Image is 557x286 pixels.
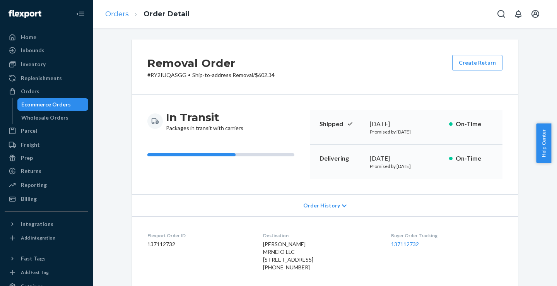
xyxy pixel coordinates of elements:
div: Ecommerce Orders [21,101,71,108]
dt: Destination [263,232,378,239]
div: Inventory [21,60,46,68]
span: Ship-to-address Removal [192,72,253,78]
p: Delivering [320,154,364,163]
a: Orders [5,85,88,98]
div: Wholesale Orders [21,114,68,122]
div: Orders [21,87,39,95]
p: Promised by [DATE] [370,128,443,135]
p: # RY2IUQASGG / $602.34 [147,71,275,79]
div: Replenishments [21,74,62,82]
a: 137112732 [391,241,419,247]
a: Freight [5,139,88,151]
a: Home [5,31,88,43]
span: • [188,72,191,78]
div: Parcel [21,127,37,135]
img: Flexport logo [9,10,41,18]
dt: Buyer Order Tracking [391,232,502,239]
div: Fast Tags [21,255,46,262]
a: Order Detail [144,10,190,18]
div: Home [21,33,36,41]
div: Prep [21,154,33,162]
p: Promised by [DATE] [370,163,443,170]
a: Orders [105,10,129,18]
button: Fast Tags [5,252,88,265]
button: Open notifications [511,6,526,22]
ol: breadcrumbs [99,3,196,26]
button: Open Search Box [494,6,509,22]
div: Integrations [21,220,53,228]
p: On-Time [456,154,493,163]
a: Prep [5,152,88,164]
div: [PHONE_NUMBER] [263,264,378,271]
button: Create Return [452,55,502,70]
a: Returns [5,165,88,177]
button: Help Center [536,123,551,163]
div: [DATE] [370,154,443,163]
dt: Flexport Order ID [147,232,251,239]
div: Returns [21,167,41,175]
a: Billing [5,193,88,205]
div: Billing [21,195,37,203]
button: Integrations [5,218,88,230]
div: Inbounds [21,46,44,54]
p: Shipped [320,120,364,128]
div: Reporting [21,181,47,189]
div: Packages in transit with carriers [166,110,243,132]
a: Add Integration [5,233,88,243]
a: Add Fast Tag [5,268,88,277]
div: Freight [21,141,40,149]
p: On-Time [456,120,493,128]
button: Open account menu [528,6,543,22]
a: Parcel [5,125,88,137]
a: Reporting [5,179,88,191]
a: Inventory [5,58,88,70]
dd: 137112732 [147,240,251,248]
button: Close Navigation [73,6,88,22]
div: [DATE] [370,120,443,128]
a: Wholesale Orders [17,111,89,124]
div: Add Integration [21,235,55,241]
span: Order History [303,202,340,209]
h2: Removal Order [147,55,275,71]
a: Replenishments [5,72,88,84]
a: Ecommerce Orders [17,98,89,111]
h3: In Transit [166,110,243,124]
div: Add Fast Tag [21,269,49,276]
a: Inbounds [5,44,88,57]
span: [PERSON_NAME] MRNEIO LLC [STREET_ADDRESS] [263,241,313,263]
